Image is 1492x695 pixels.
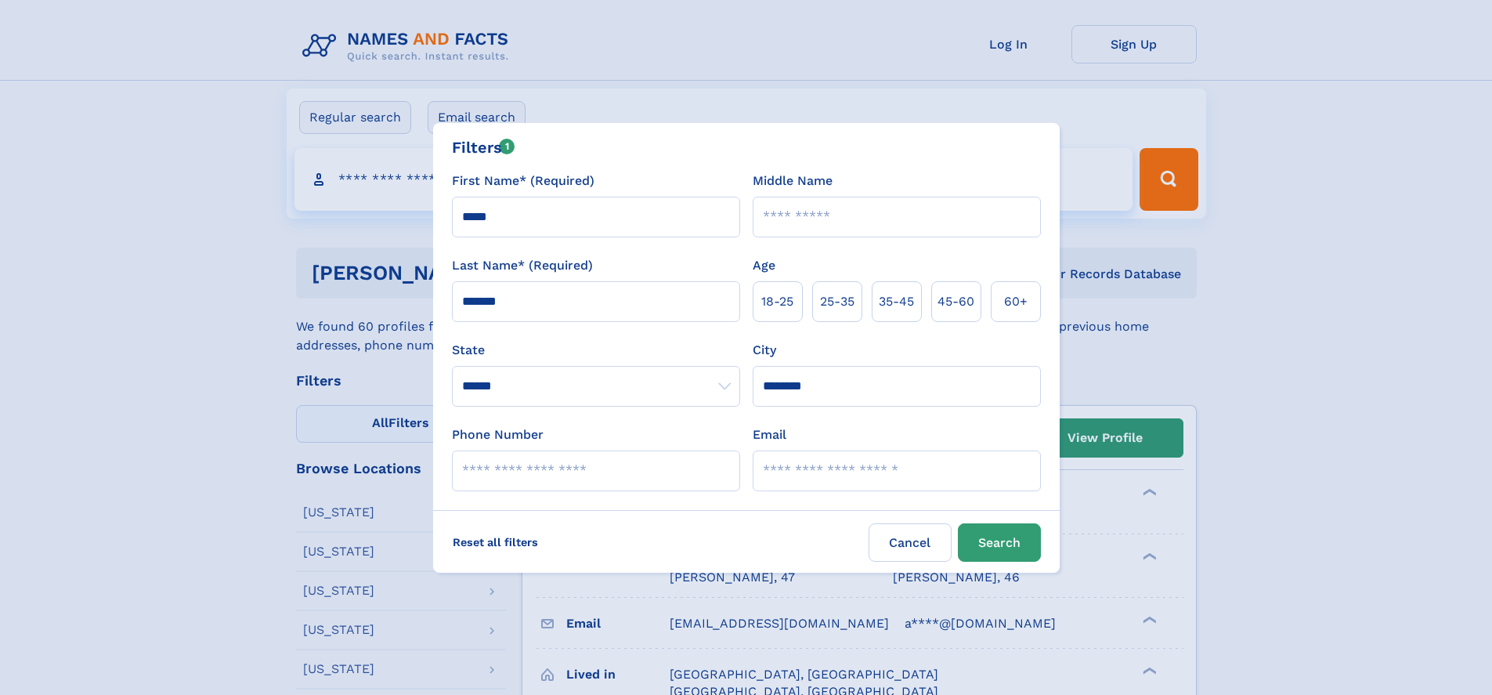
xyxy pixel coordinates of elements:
label: Middle Name [753,172,833,190]
label: Email [753,425,786,444]
label: First Name* (Required) [452,172,594,190]
label: Phone Number [452,425,544,444]
div: Filters [452,136,515,159]
span: 35‑45 [879,292,914,311]
span: 18‑25 [761,292,793,311]
button: Search [958,523,1041,562]
span: 25‑35 [820,292,854,311]
label: Age [753,256,775,275]
label: Reset all filters [443,523,548,561]
label: State [452,341,740,360]
label: City [753,341,776,360]
label: Last Name* (Required) [452,256,593,275]
span: 60+ [1004,292,1028,311]
span: 45‑60 [937,292,974,311]
label: Cancel [869,523,952,562]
